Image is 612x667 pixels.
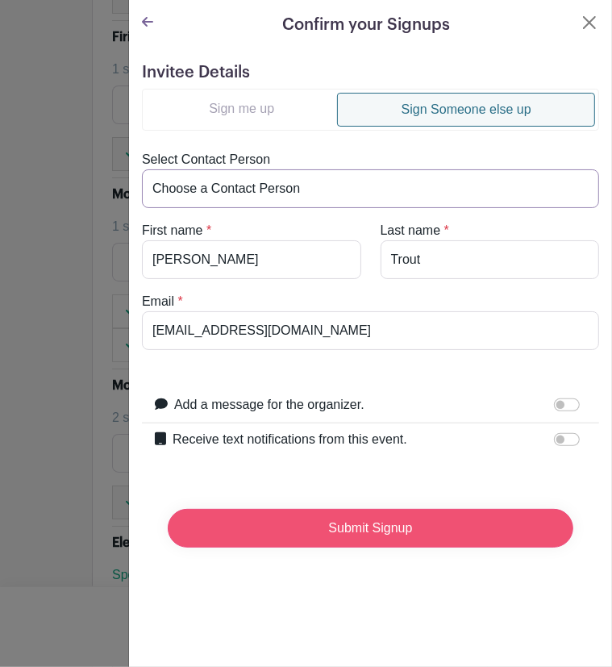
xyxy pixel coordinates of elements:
[142,63,599,82] h5: Invitee Details
[173,430,407,449] label: Receive text notifications from this event.
[381,221,441,240] label: Last name
[337,93,595,127] a: Sign Someone else up
[174,395,364,415] label: Add a message for the organizer.
[142,292,174,311] label: Email
[146,93,337,125] a: Sign me up
[283,13,451,37] h5: Confirm your Signups
[142,221,203,240] label: First name
[168,509,573,548] input: Submit Signup
[580,13,599,32] button: Close
[142,150,270,169] label: Select Contact Person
